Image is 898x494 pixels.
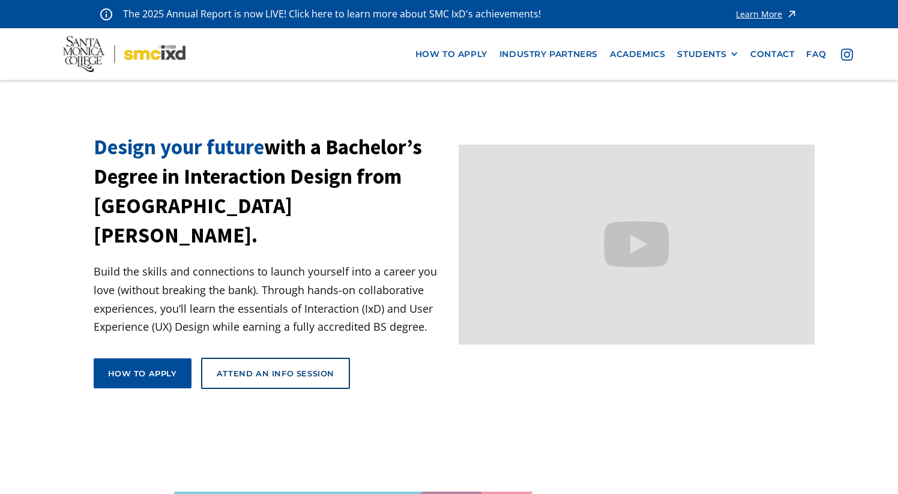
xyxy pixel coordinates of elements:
[201,358,350,389] a: Attend an Info Session
[100,8,112,20] img: icon - information - alert
[800,43,832,65] a: faq
[63,36,185,72] img: Santa Monica College - SMC IxD logo
[94,133,450,250] h1: with a Bachelor’s Degree in Interaction Design from [GEOGRAPHIC_DATA][PERSON_NAME].
[677,49,726,59] div: STUDENTS
[677,49,738,59] div: STUDENTS
[493,43,604,65] a: industry partners
[736,6,798,22] a: Learn More
[736,10,782,19] div: Learn More
[217,368,334,379] div: Attend an Info Session
[123,6,542,22] p: The 2025 Annual Report is now LIVE! Click here to learn more about SMC IxD's achievements!
[786,6,798,22] img: icon - arrow - alert
[744,43,800,65] a: contact
[459,145,815,345] iframe: Design your future with a Bachelor's Degree in Interaction Design from Santa Monica College
[108,368,177,379] div: How to apply
[841,49,853,61] img: icon - instagram
[94,358,191,388] a: How to apply
[94,134,264,160] span: Design your future
[94,262,450,336] p: Build the skills and connections to launch yourself into a career you love (without breaking the ...
[604,43,671,65] a: Academics
[409,43,493,65] a: how to apply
